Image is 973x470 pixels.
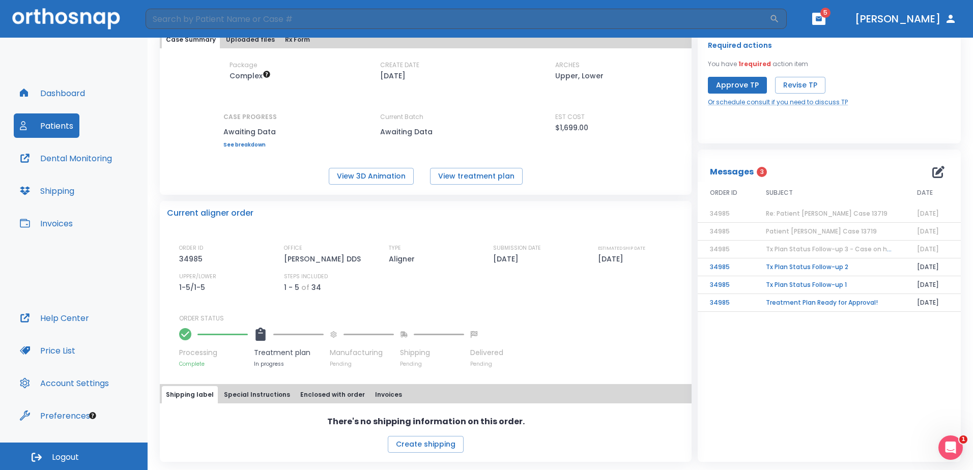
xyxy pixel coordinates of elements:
span: 34985 [710,227,730,236]
p: Pending [330,360,394,368]
td: Tx Plan Status Follow-up 2 [754,258,905,276]
p: ORDER STATUS [179,314,684,323]
button: View treatment plan [430,168,523,185]
p: [DATE] [598,253,627,265]
p: Delivered [470,347,503,358]
button: Revise TP [775,77,825,94]
span: 34985 [710,209,730,218]
button: View 3D Animation [329,168,414,185]
p: of [301,281,309,293]
button: [PERSON_NAME] [851,10,961,28]
p: EST COST [555,112,585,122]
td: [DATE] [905,294,961,312]
span: 1 [959,435,967,444]
button: Special Instructions [220,386,294,403]
p: TYPE [389,244,401,253]
span: Patient [PERSON_NAME] Case 13719 [766,227,877,236]
p: Shipping [400,347,464,358]
span: [DATE] [917,227,939,236]
td: 34985 [698,294,754,312]
span: Tx Plan Status Follow-up 3 - Case on hold [766,245,897,253]
button: Rx Form [281,31,314,48]
p: Aligner [389,253,418,265]
button: Case Summary [162,31,220,48]
span: Re: Patient [PERSON_NAME] Case 13719 [766,209,888,218]
p: [DATE] [380,70,406,82]
p: Package [230,61,257,70]
p: [PERSON_NAME] DDS [284,253,364,265]
button: Enclosed with order [296,386,369,403]
div: Tooltip anchor [88,411,97,420]
span: [DATE] [917,245,939,253]
span: 1 required [738,60,771,68]
td: 34985 [698,276,754,294]
p: Awaiting Data [380,126,472,138]
button: Dashboard [14,81,91,105]
button: Approve TP [708,77,767,94]
button: Help Center [14,306,95,330]
p: Current Batch [380,112,472,122]
a: Or schedule consult if you need to discuss TP [708,98,848,107]
button: Account Settings [14,371,115,395]
p: Pending [470,360,503,368]
span: 34985 [710,245,730,253]
button: Invoices [371,386,406,403]
button: Create shipping [388,436,464,453]
button: Patients [14,113,79,138]
span: SUBJECT [766,188,793,197]
p: There's no shipping information on this order. [327,416,525,428]
button: Price List [14,338,81,363]
button: Preferences [14,403,96,428]
p: Treatment plan [254,347,324,358]
p: 1 - 5 [284,281,299,293]
td: [DATE] [905,276,961,294]
p: STEPS INCLUDED [284,272,328,281]
p: UPPER/LOWER [179,272,216,281]
button: Uploaded files [222,31,279,48]
p: 34 [311,281,321,293]
p: SUBMISSION DATE [493,244,541,253]
p: ORDER ID [179,244,203,253]
td: [DATE] [905,258,961,276]
span: 3 [757,167,767,177]
p: Messages [710,166,754,178]
span: [DATE] [917,209,939,218]
p: 1-5/1-5 [179,281,209,293]
p: Upper, Lower [555,70,604,82]
input: Search by Patient Name or Case # [146,9,769,29]
p: Pending [400,360,464,368]
p: Manufacturing [330,347,394,358]
p: Required actions [708,39,772,51]
span: 5 [820,8,831,18]
span: ORDER ID [710,188,737,197]
p: You have action item [708,60,808,69]
p: CASE PROGRESS [223,112,277,122]
td: 34985 [698,258,754,276]
p: Processing [179,347,248,358]
p: [DATE] [493,253,522,265]
button: Invoices [14,211,79,236]
p: OFFICE [284,244,302,253]
iframe: Intercom live chat [938,435,963,460]
button: Shipping label [162,386,218,403]
div: tabs [162,31,690,48]
span: Logout [52,452,79,463]
td: Tx Plan Status Follow-up 1 [754,276,905,294]
button: Shipping [14,179,80,203]
span: DATE [917,188,933,197]
p: 34985 [179,253,206,265]
p: In progress [254,360,324,368]
p: $1,699.00 [555,122,588,134]
td: Treatment Plan Ready for Approval! [754,294,905,312]
p: Current aligner order [167,207,253,219]
span: Up to 50 Steps (100 aligners) [230,71,271,81]
p: ESTIMATED SHIP DATE [598,244,645,253]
